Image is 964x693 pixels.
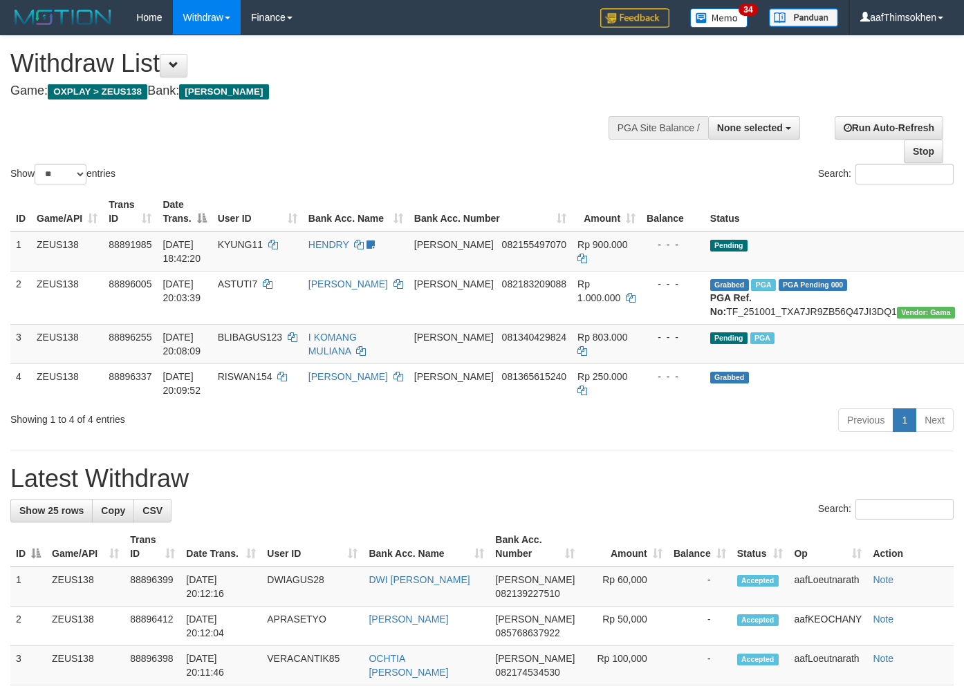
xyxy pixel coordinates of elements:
td: [DATE] 20:11:46 [180,646,261,685]
h4: Game: Bank: [10,84,629,98]
th: Date Trans.: activate to sort column ascending [180,527,261,567]
span: Show 25 rows [19,505,84,516]
td: 3 [10,646,46,685]
td: ZEUS138 [31,231,103,272]
img: panduan.png [769,8,838,27]
label: Show entries [10,164,115,184]
span: Grabbed [710,279,749,291]
th: ID [10,192,31,231]
td: Rp 100,000 [580,646,667,685]
span: Rp 1.000.000 [577,278,620,303]
span: [PERSON_NAME] [495,653,575,664]
td: VERACANTIK85 [261,646,363,685]
span: CSV [142,505,163,516]
a: Run Auto-Refresh [835,116,943,140]
input: Search: [855,499,954,520]
th: Game/API: activate to sort column ascending [31,192,103,231]
td: 2 [10,607,46,646]
span: PGA Pending [779,279,848,291]
a: CSV [133,499,172,522]
span: [DATE] 20:03:39 [163,278,201,303]
a: Show 25 rows [10,499,93,522]
span: Accepted [737,614,779,626]
td: - [668,567,732,607]
a: [PERSON_NAME] [369,614,448,625]
img: MOTION_logo.png [10,7,115,28]
th: Op: activate to sort column ascending [788,527,867,567]
td: TF_251001_TXA7JR9ZB56Q47JI3DQ1 [705,271,961,324]
td: ZEUS138 [31,271,103,324]
td: 3 [10,324,31,363]
a: HENDRY [308,239,349,250]
span: [PERSON_NAME] [179,84,268,99]
th: Trans ID: activate to sort column ascending [124,527,180,567]
span: [PERSON_NAME] [414,278,494,289]
td: DWIAGUS28 [261,567,363,607]
span: [DATE] 20:09:52 [163,371,201,396]
th: Date Trans.: activate to sort column descending [157,192,212,231]
span: Grabbed [710,372,749,383]
span: [PERSON_NAME] [414,371,494,382]
h1: Latest Withdraw [10,465,954,493]
th: Status [705,192,961,231]
div: - - - [647,370,699,383]
button: None selected [708,116,800,140]
div: Showing 1 to 4 of 4 entries [10,407,391,426]
span: [PERSON_NAME] [495,614,575,625]
td: Rp 50,000 [580,607,667,646]
td: aafKEOCHANY [788,607,867,646]
span: Rp 803.000 [577,332,627,343]
td: 4 [10,363,31,403]
span: Copy 085768637922 to clipboard [495,627,559,638]
td: ZEUS138 [31,324,103,363]
span: KYUNG11 [218,239,263,250]
td: - [668,607,732,646]
span: Marked by aafanarl [750,332,775,344]
span: Rp 900.000 [577,239,627,250]
th: Trans ID: activate to sort column ascending [103,192,157,231]
span: Copy 082183209088 to clipboard [502,278,566,289]
th: Bank Acc. Number: activate to sort column ascending [409,192,572,231]
a: [PERSON_NAME] [308,278,388,289]
td: 88896399 [124,567,180,607]
th: Balance [641,192,705,231]
div: - - - [647,238,699,251]
th: Action [867,527,954,567]
a: 1 [893,408,916,432]
span: Copy 081340429824 to clipboard [502,332,566,343]
a: I KOMANG MULIANA [308,332,357,357]
label: Search: [818,499,954,520]
a: Next [916,408,954,432]
span: 88896337 [109,371,151,382]
span: Accepted [737,575,779,587]
div: - - - [647,330,699,344]
td: ZEUS138 [46,646,124,685]
th: Amount: activate to sort column ascending [580,527,667,567]
th: Game/API: activate to sort column ascending [46,527,124,567]
th: ID: activate to sort column descending [10,527,46,567]
span: Pending [710,240,748,251]
td: ZEUS138 [46,567,124,607]
span: Vendor URL: https://trx31.1velocity.biz [897,307,955,319]
span: 88891985 [109,239,151,250]
th: User ID: activate to sort column ascending [212,192,303,231]
a: Stop [904,140,943,163]
td: 2 [10,271,31,324]
a: Note [873,653,893,664]
span: Accepted [737,654,779,665]
td: [DATE] 20:12:16 [180,567,261,607]
a: [PERSON_NAME] [308,371,388,382]
span: Copy 082174534530 to clipboard [495,667,559,678]
th: User ID: activate to sort column ascending [261,527,363,567]
th: Bank Acc. Number: activate to sort column ascending [490,527,580,567]
span: Marked by aafanarl [751,279,775,291]
span: Copy 082155497070 to clipboard [502,239,566,250]
span: Copy 081365615240 to clipboard [502,371,566,382]
img: Button%20Memo.svg [690,8,748,28]
td: - [668,646,732,685]
span: [DATE] 20:08:09 [163,332,201,357]
a: OCHTIA [PERSON_NAME] [369,653,448,678]
a: Previous [838,408,893,432]
span: ASTUTI7 [218,278,258,289]
td: ZEUS138 [31,363,103,403]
